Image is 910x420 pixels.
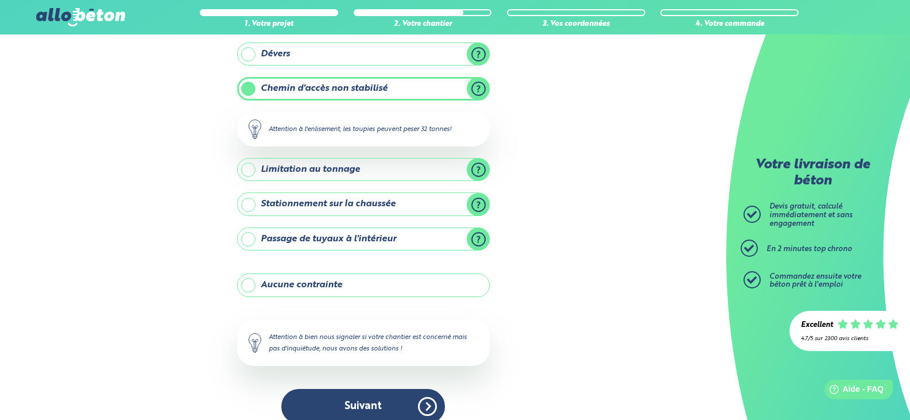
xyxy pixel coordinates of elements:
[237,192,490,215] label: Stationnement sur la chaussée
[200,20,338,29] div: 1. Votre projet
[808,375,897,407] iframe: Help widget launcher
[354,20,492,29] div: 2. Votre chantier
[237,320,490,366] div: Attention à bien nous signaler si votre chantier est concerné mais pas d'inquiétude, nous avons d...
[660,20,799,29] div: 4. Votre commande
[237,228,490,251] label: Passage de tuyaux à l'intérieur
[237,273,490,296] label: Aucune contrainte
[237,43,490,65] label: Dévers
[237,158,490,181] label: Limitation au tonnage
[237,112,490,147] div: Attention à l'enlisement, les toupies peuvent peser 32 tonnes!
[507,20,645,29] div: 3. Vos coordonnées
[237,77,490,100] label: Chemin d'accès non stabilisé
[36,8,125,26] img: allobéton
